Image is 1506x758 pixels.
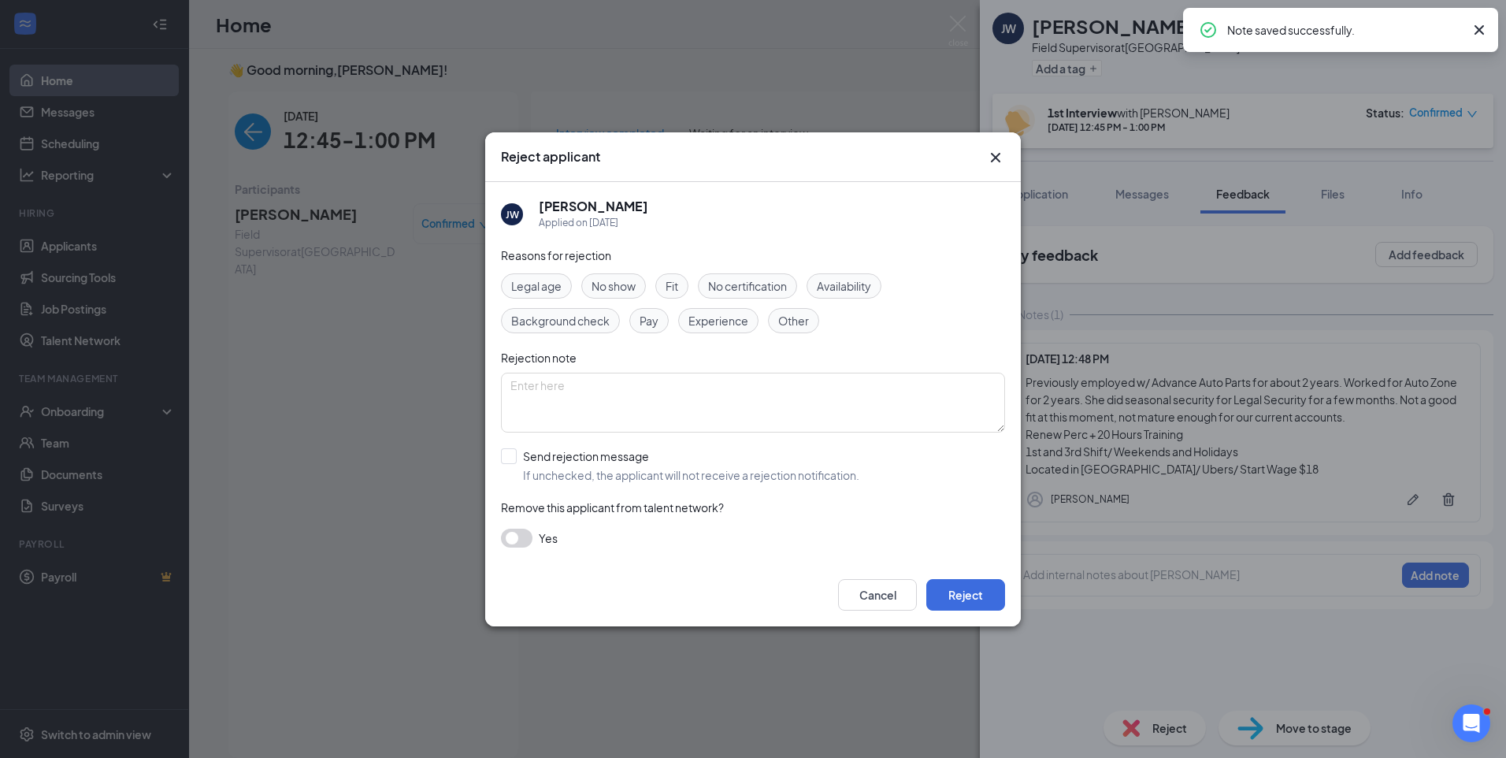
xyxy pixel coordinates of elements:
span: Yes [539,529,558,548]
button: Reject [926,579,1005,611]
span: No show [592,277,636,295]
span: Experience [688,312,748,329]
div: Applied on [DATE] [539,215,648,231]
span: Remove this applicant from talent network? [501,500,724,515]
span: Reasons for rejection [501,248,611,262]
iframe: Intercom live chat [1452,704,1490,742]
span: Availability [817,277,871,295]
span: Other [778,312,809,329]
span: Rejection note [501,351,577,365]
svg: Cross [986,148,1005,167]
button: Close [986,148,1005,167]
button: Cancel [838,579,917,611]
span: Fit [666,277,678,295]
span: No certification [708,277,787,295]
h3: Reject applicant [501,148,600,165]
span: Legal age [511,277,562,295]
svg: Cross [1470,20,1489,39]
span: Background check [511,312,610,329]
div: JW [506,207,519,221]
span: Pay [640,312,658,329]
h5: [PERSON_NAME] [539,198,648,215]
div: Note saved successfully. [1227,20,1463,39]
svg: CheckmarkCircle [1199,20,1218,39]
